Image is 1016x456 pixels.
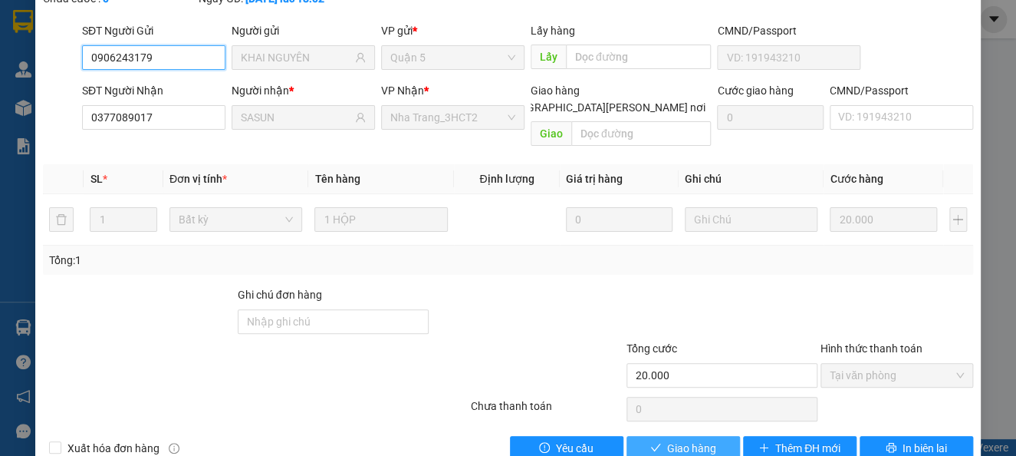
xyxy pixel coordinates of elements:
label: Cước giao hàng [717,84,793,97]
span: Giá trị hàng [566,173,623,185]
span: Bất kỳ [179,208,294,231]
span: Đơn vị tính [169,173,227,185]
span: Giao [531,121,571,146]
span: exclamation-circle [539,442,550,454]
span: [GEOGRAPHIC_DATA][PERSON_NAME] nơi [495,99,711,116]
span: Tại văn phòng [830,364,964,387]
b: [DOMAIN_NAME] [129,58,211,71]
span: user [355,112,366,123]
span: SL [90,173,102,185]
div: CMND/Passport [717,22,860,39]
li: (c) 2017 [129,73,211,92]
th: Ghi chú [679,164,824,194]
img: logo.jpg [166,19,203,56]
button: delete [49,207,74,232]
span: VP Nhận [381,84,424,97]
input: VD: 191943210 [717,45,860,70]
input: Ghi chú đơn hàng [238,309,429,334]
div: SĐT Người Nhận [82,82,225,99]
input: Ghi Chú [685,207,818,232]
span: plus [758,442,769,454]
input: Dọc đường [566,45,712,69]
span: Định lượng [479,173,534,185]
input: 0 [566,207,672,232]
b: Gửi khách hàng [94,22,152,94]
span: user [355,52,366,63]
span: Giao hàng [531,84,580,97]
input: 0 [830,207,936,232]
div: Tổng: 1 [49,252,393,269]
span: Lấy hàng [531,25,575,37]
button: plus [949,207,967,232]
div: Người nhận [232,82,375,99]
input: Tên người nhận [241,109,352,126]
label: Ghi chú đơn hàng [238,289,322,301]
input: Tên người gửi [241,49,352,66]
span: Lấy [531,45,566,69]
div: VP gửi [381,22,524,39]
input: Cước giao hàng [717,105,823,130]
span: Nha Trang_3HCT2 [390,106,515,129]
input: VD: Bàn, Ghế [314,207,448,232]
input: Dọc đường [571,121,712,146]
span: Cước hàng [830,173,883,185]
span: Tên hàng [314,173,360,185]
span: info-circle [169,443,179,454]
div: CMND/Passport [830,82,973,99]
span: check [650,442,661,454]
div: Người gửi [232,22,375,39]
div: SĐT Người Gửi [82,22,225,39]
label: Hình thức thanh toán [820,342,922,355]
span: printer [886,442,896,454]
span: Quận 5 [390,46,515,69]
span: Tổng cước [626,342,677,355]
b: Phương Nam Express [19,99,84,198]
div: Chưa thanh toán [469,398,625,425]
